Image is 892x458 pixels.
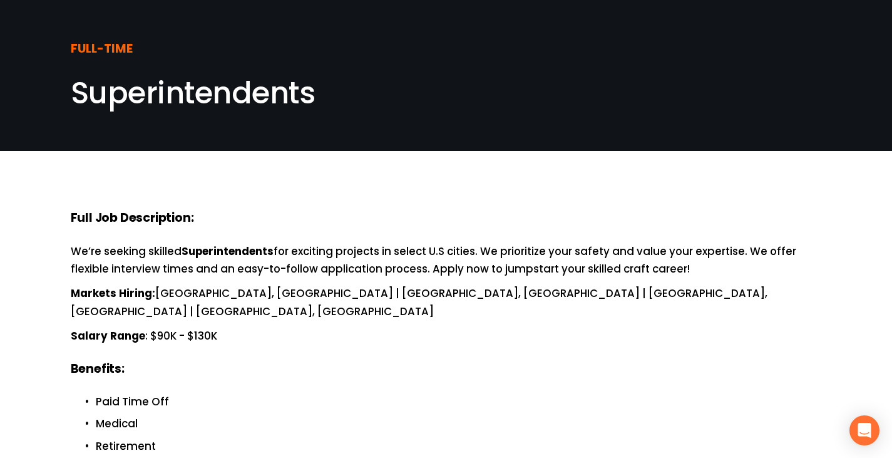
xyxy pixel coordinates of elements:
[71,209,194,229] strong: Full Job Description:
[71,72,315,114] span: Superintendents
[71,285,822,320] p: [GEOGRAPHIC_DATA], [GEOGRAPHIC_DATA] | [GEOGRAPHIC_DATA], [GEOGRAPHIC_DATA] | [GEOGRAPHIC_DATA], ...
[182,243,274,261] strong: Superintendents
[96,438,822,455] p: Retirement
[71,243,822,278] p: We’re seeking skilled for exciting projects in select U.S cities. We prioritize your safety and v...
[96,393,822,410] p: Paid Time Off
[71,360,125,380] strong: Benefits:
[71,39,133,60] strong: FULL-TIME
[96,415,822,432] p: Medical
[849,415,879,445] div: Open Intercom Messenger
[71,328,145,346] strong: Salary Range
[71,328,822,346] p: : $90K - $130K
[71,285,155,303] strong: Markets Hiring:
